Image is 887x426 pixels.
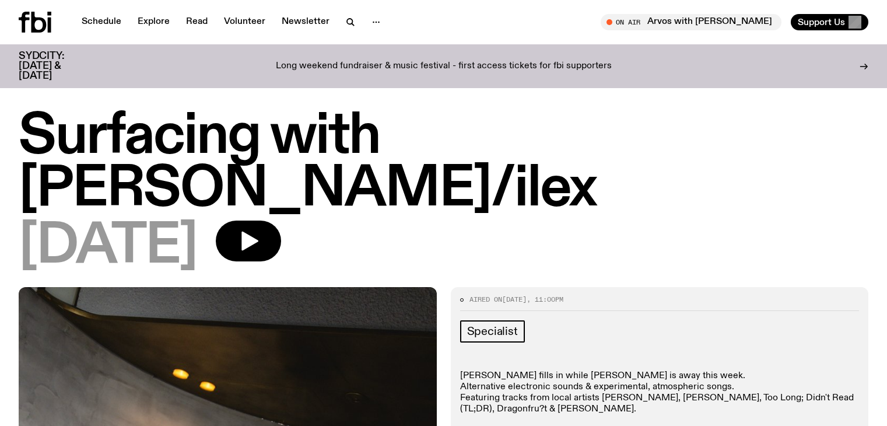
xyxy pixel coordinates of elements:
a: Explore [131,14,177,30]
span: [DATE] [502,295,527,304]
a: Specialist [460,320,525,343]
p: Long weekend fundraiser & music festival - first access tickets for fbi supporters [276,61,612,72]
span: Specialist [467,325,518,338]
h1: Surfacing with [PERSON_NAME]/ilex [19,111,868,216]
a: Read [179,14,215,30]
span: [DATE] [19,221,197,273]
a: Schedule [75,14,128,30]
span: Aired on [469,295,502,304]
button: Support Us [791,14,868,30]
span: , 11:00pm [527,295,563,304]
span: Support Us [798,17,845,27]
button: On AirArvos with [PERSON_NAME] [601,14,781,30]
a: Newsletter [275,14,336,30]
h3: SYDCITY: [DATE] & [DATE] [19,51,93,81]
a: Volunteer [217,14,272,30]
